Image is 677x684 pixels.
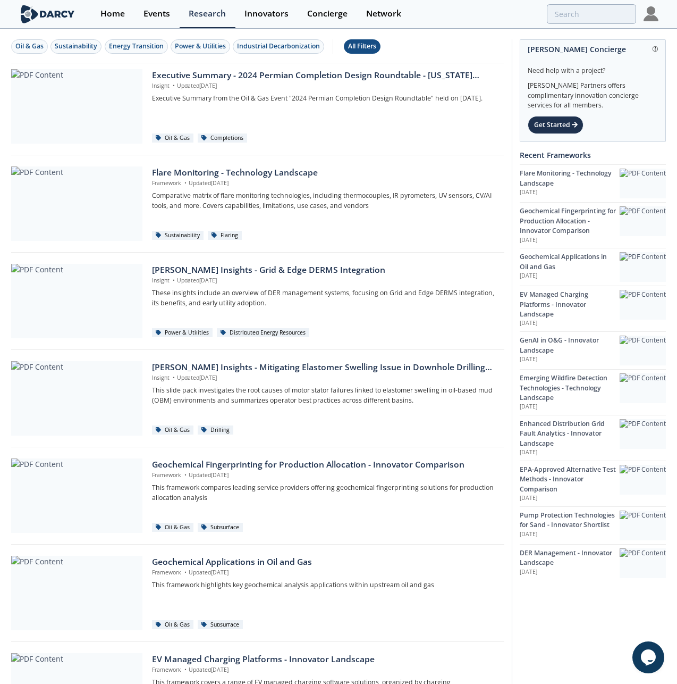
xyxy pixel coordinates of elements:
[152,374,497,382] p: Insight Updated [DATE]
[520,568,620,577] p: [DATE]
[105,39,168,54] button: Energy Transition
[152,569,497,577] p: Framework Updated [DATE]
[19,5,77,23] img: logo-wide.svg
[520,511,620,530] div: Pump Protection Technologies for Sand - Innovator Shortlist
[632,641,666,673] iframe: chat widget
[233,39,324,54] button: Industrial Decarbonization
[100,10,125,18] div: Home
[183,569,189,576] span: •
[152,82,497,90] p: Insight Updated [DATE]
[520,419,620,448] div: Enhanced Distribution Grid Fault Analytics - Innovator Landscape
[152,620,194,630] div: Oil & Gas
[171,277,177,284] span: •
[152,471,497,480] p: Framework Updated [DATE]
[520,548,620,568] div: DER Management - Innovator Landscape
[152,277,497,285] p: Insight Updated [DATE]
[520,530,620,539] p: [DATE]
[15,41,44,51] div: Oil & Gas
[109,41,164,51] div: Energy Transition
[50,39,101,54] button: Sustainability
[520,169,620,188] div: Flare Monitoring - Technology Landscape
[344,39,380,54] button: All Filters
[11,69,504,144] a: PDF Content Executive Summary - 2024 Permian Completion Design Roundtable - [US_STATE][GEOGRAPHIC...
[520,146,666,164] div: Recent Frameworks
[55,41,97,51] div: Sustainability
[152,69,497,82] div: Executive Summary - 2024 Permian Completion Design Roundtable - [US_STATE][GEOGRAPHIC_DATA]
[152,288,497,308] p: These insights include an overview of DER management systems, focusing on Grid and Edge DERMS int...
[171,39,230,54] button: Power & Utilities
[520,236,620,245] p: [DATE]
[11,458,504,533] a: PDF Content Geochemical Fingerprinting for Production Allocation - Innovator Comparison Framework...
[520,248,666,286] a: Geochemical Applications in Oil and Gas [DATE] PDF Content
[528,76,658,111] div: [PERSON_NAME] Partners offers complimentary innovation concierge services for all members.
[183,666,189,673] span: •
[198,523,243,532] div: Subsurface
[152,264,497,277] div: [PERSON_NAME] Insights - Grid & Edge DERMS Integration
[152,166,497,179] div: Flare Monitoring - Technology Landscape
[307,10,348,18] div: Concierge
[208,231,242,240] div: Flaring
[152,483,497,503] p: This framework compares leading service providers offering geochemical fingerprinting solutions f...
[152,191,497,211] p: Comparative matrix of flare monitoring technologies, including thermocouples, IR pyrometers, UV s...
[520,415,666,461] a: Enhanced Distribution Grid Fault Analytics - Innovator Landscape [DATE] PDF Content
[520,494,620,503] p: [DATE]
[520,290,620,319] div: EV Managed Charging Platforms - Innovator Landscape
[520,164,666,202] a: Flare Monitoring - Technology Landscape [DATE] PDF Content
[520,272,620,280] p: [DATE]
[520,252,620,272] div: Geochemical Applications in Oil and Gas
[520,336,620,355] div: GenAI in O&G - Innovator Landscape
[175,41,226,51] div: Power & Utilities
[528,40,658,59] div: [PERSON_NAME] Concierge
[348,41,376,51] div: All Filters
[520,373,620,403] div: Emerging Wildfire Detection Technologies - Technology Landscape
[520,202,666,248] a: Geochemical Fingerprinting for Production Allocation - Innovator Comparison [DATE] PDF Content
[528,59,658,76] div: Need help with a project?
[183,179,189,187] span: •
[520,448,620,457] p: [DATE]
[152,666,497,674] p: Framework Updated [DATE]
[11,166,504,241] a: PDF Content Flare Monitoring - Technology Landscape Framework •Updated[DATE] Comparative matrix o...
[520,286,666,331] a: EV Managed Charging Platforms - Innovator Landscape [DATE] PDF Content
[11,361,504,436] a: PDF Content [PERSON_NAME] Insights - Mitigating Elastomer Swelling Issue in Downhole Drilling Mud...
[520,331,666,369] a: GenAI in O&G - Innovator Landscape [DATE] PDF Content
[189,10,226,18] div: Research
[143,10,170,18] div: Events
[11,264,504,338] a: PDF Content [PERSON_NAME] Insights - Grid & Edge DERMS Integration Insight •Updated[DATE] These i...
[152,328,213,338] div: Power & Utilities
[237,41,320,51] div: Industrial Decarbonization
[183,471,189,479] span: •
[198,426,234,435] div: Drilling
[644,6,658,21] img: Profile
[520,188,620,197] p: [DATE]
[520,355,620,364] p: [DATE]
[520,403,620,411] p: [DATE]
[152,458,497,471] div: Geochemical Fingerprinting for Production Allocation - Innovator Comparison
[653,46,658,52] img: information.svg
[152,361,497,374] div: [PERSON_NAME] Insights - Mitigating Elastomer Swelling Issue in Downhole Drilling Mud Motors
[528,116,583,134] div: Get Started
[11,39,48,54] button: Oil & Gas
[11,556,504,630] a: PDF Content Geochemical Applications in Oil and Gas Framework •Updated[DATE] This framework highl...
[217,328,310,338] div: Distributed Energy Resources
[366,10,401,18] div: Network
[152,523,194,532] div: Oil & Gas
[152,386,497,405] p: This slide pack investigates the root causes of motor stator failures linked to elastomer swellin...
[152,426,194,435] div: Oil & Gas
[547,4,636,24] input: Advanced Search
[198,620,243,630] div: Subsurface
[152,94,497,103] p: Executive Summary from the Oil & Gas Event "2024 Permian Completion Design Roundtable" held on [D...
[152,231,204,240] div: Sustainability
[520,544,666,582] a: DER Management - Innovator Landscape [DATE] PDF Content
[152,580,497,590] p: This framework highlights key geochemical analysis applications within upstream oil and gas
[152,556,497,569] div: Geochemical Applications in Oil and Gas
[244,10,289,18] div: Innovators
[520,206,620,236] div: Geochemical Fingerprinting for Production Allocation - Innovator Comparison
[198,134,248,143] div: Completions
[152,134,194,143] div: Oil & Gas
[520,461,666,506] a: EPA-Approved Alternative Test Methods - Innovator Comparison [DATE] PDF Content
[520,369,666,415] a: Emerging Wildfire Detection Technologies - Technology Landscape [DATE] PDF Content
[520,465,620,494] div: EPA-Approved Alternative Test Methods - Innovator Comparison
[171,82,177,89] span: •
[152,179,497,188] p: Framework Updated [DATE]
[152,653,497,666] div: EV Managed Charging Platforms - Innovator Landscape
